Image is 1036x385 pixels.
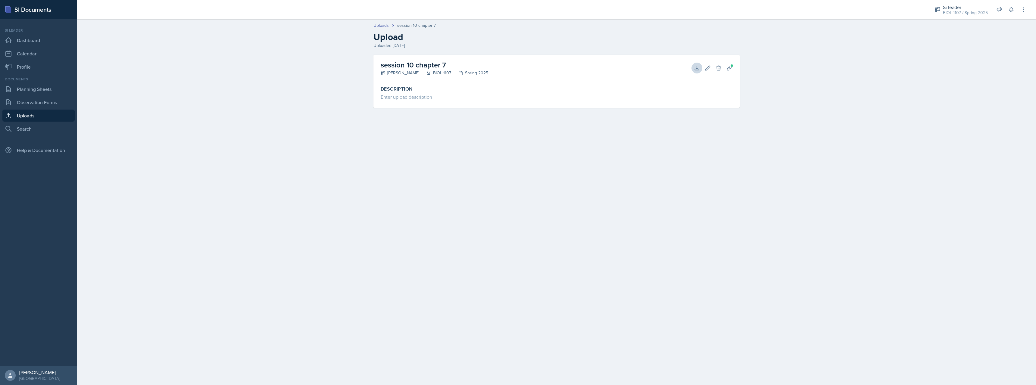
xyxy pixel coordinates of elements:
[373,42,740,49] div: Uploaded [DATE]
[19,369,60,375] div: [PERSON_NAME]
[451,70,488,76] div: Spring 2025
[943,10,988,16] div: BIOL 1107 / Spring 2025
[2,76,75,82] div: Documents
[2,123,75,135] a: Search
[381,93,732,101] div: Enter upload description
[381,60,488,70] h2: session 10 chapter 7
[373,22,389,29] a: Uploads
[19,375,60,381] div: [GEOGRAPHIC_DATA]
[2,28,75,33] div: Si leader
[2,110,75,122] a: Uploads
[2,48,75,60] a: Calendar
[381,70,419,76] div: [PERSON_NAME]
[2,83,75,95] a: Planning Sheets
[2,144,75,156] div: Help & Documentation
[2,34,75,46] a: Dashboard
[2,96,75,108] a: Observation Forms
[943,4,988,11] div: Si leader
[397,22,436,29] div: session 10 chapter 7
[419,70,451,76] div: BIOL 1107
[381,86,732,92] label: Description
[2,61,75,73] a: Profile
[373,32,740,42] h2: Upload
